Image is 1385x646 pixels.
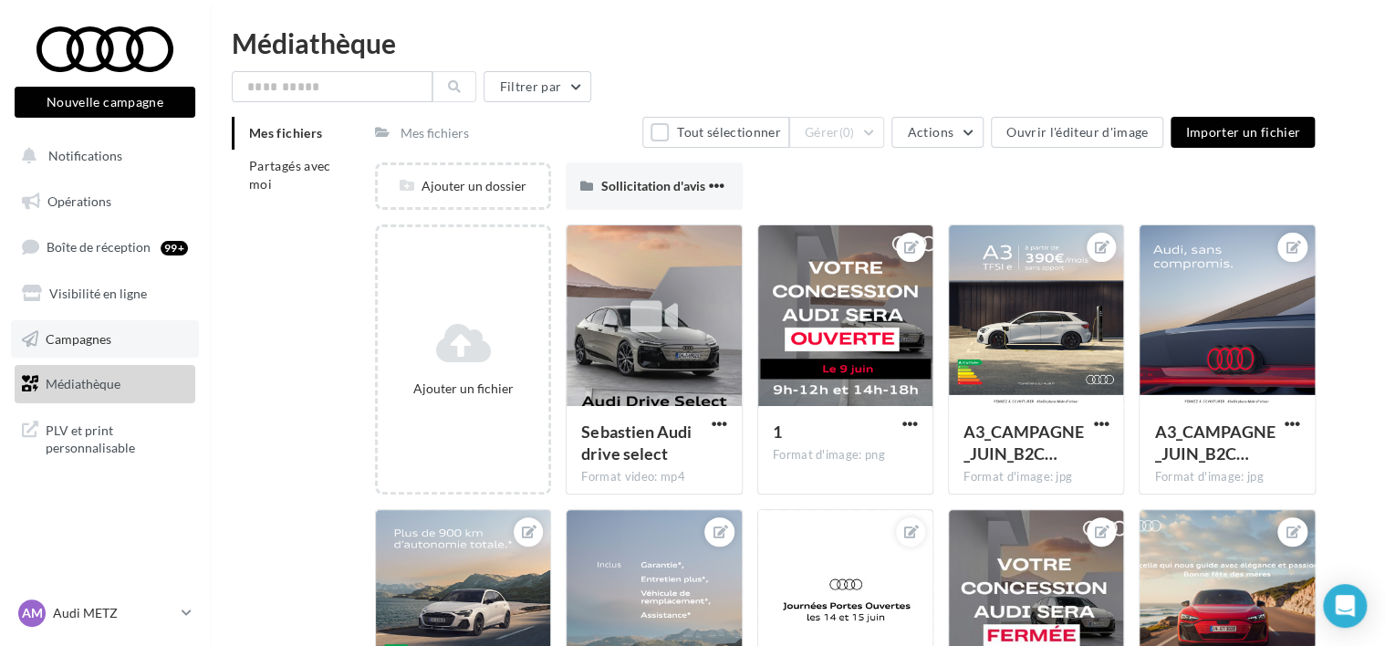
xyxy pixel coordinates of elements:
span: Importer un fichier [1185,124,1300,140]
a: Visibilité en ligne [11,275,199,313]
a: Médiathèque [11,365,199,403]
span: (0) [839,125,855,140]
span: A3_CAMPAGNE_JUIN_B2C_META_CARROUSEL_1080x1080-E3_LOM1 [963,422,1084,464]
div: Ajouter un dossier [378,177,548,195]
div: Médiathèque [232,29,1363,57]
a: Opérations [11,182,199,221]
span: Notifications [48,148,122,163]
button: Importer un fichier [1171,117,1315,148]
span: Mes fichiers [249,125,322,141]
span: 1 [773,422,782,442]
span: PLV et print personnalisable [46,418,188,457]
div: Format d'image: jpg [1154,469,1299,485]
a: AM Audi METZ [15,596,195,630]
span: Boîte de réception [47,239,151,255]
div: Ajouter un fichier [385,380,541,398]
span: Partagés avec moi [249,158,331,192]
div: Format d'image: png [773,447,918,464]
span: Actions [907,124,953,140]
span: Campagnes [46,330,111,346]
button: Nouvelle campagne [15,87,195,118]
div: Format video: mp4 [581,469,726,485]
div: Format d'image: jpg [963,469,1109,485]
button: Ouvrir l'éditeur d'image [991,117,1163,148]
div: Mes fichiers [401,124,469,142]
div: 99+ [161,241,188,255]
button: Notifications [11,137,192,175]
button: Tout sélectionner [642,117,788,148]
button: Actions [891,117,983,148]
a: Campagnes [11,320,199,359]
a: PLV et print personnalisable [11,411,199,464]
span: AM [22,604,43,622]
span: Médiathèque [46,376,120,391]
span: Sebastien Audi drive select [581,422,691,464]
span: A3_CAMPAGNE_JUIN_B2C_META_CARROUSEL_1080x1080-E1_LOM1 [1154,422,1275,464]
div: Open Intercom Messenger [1323,584,1367,628]
span: Visibilité en ligne [49,286,147,301]
button: Filtrer par [484,71,591,102]
p: Audi METZ [53,604,174,622]
span: Opérations [47,193,111,209]
span: Sollicitation d'avis [600,178,704,193]
a: Boîte de réception99+ [11,227,199,266]
button: Gérer(0) [789,117,885,148]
